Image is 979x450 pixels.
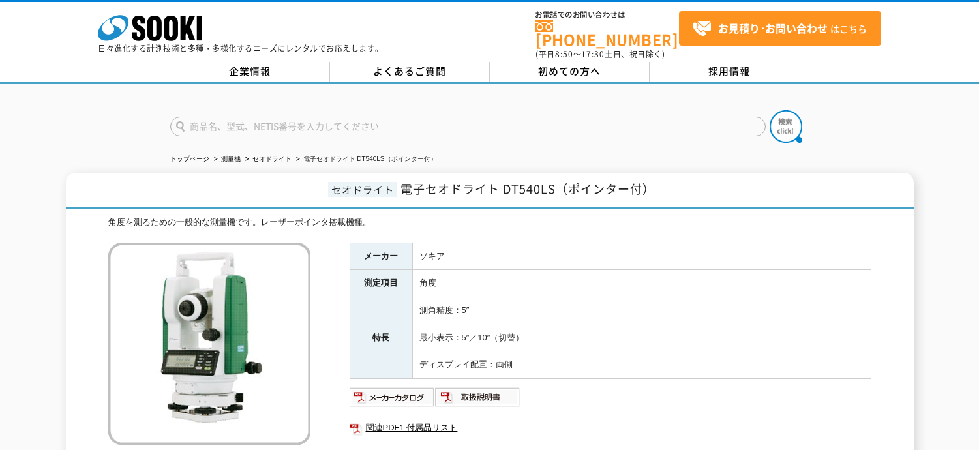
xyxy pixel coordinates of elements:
[221,155,241,162] a: 測量機
[535,20,679,47] a: [PHONE_NUMBER]
[435,387,520,408] img: 取扱説明書
[350,387,435,408] img: メーカーカタログ
[650,62,809,82] a: 採用情報
[535,48,665,60] span: (平日 ～ 土日、祝日除く)
[170,62,330,82] a: 企業情報
[412,297,871,379] td: 測角精度：5″ 最小表示：5″／10″（切替） ディスプレイ配置：両側
[770,110,802,143] img: btn_search.png
[170,117,766,136] input: 商品名、型式、NETIS番号を入力してください
[328,182,397,197] span: セオドライト
[350,243,412,270] th: メーカー
[350,419,871,436] a: 関連PDF1 付属品リスト
[412,270,871,297] td: 角度
[108,243,310,445] img: 電子セオドライト DT540LS（ポインター付）
[252,155,292,162] a: セオドライト
[108,216,871,230] div: 角度を測るための一般的な測量機です。レーザーポインタ搭載機種。
[350,395,435,405] a: メーカーカタログ
[535,11,679,19] span: お電話でのお問い合わせは
[718,20,828,36] strong: お見積り･お問い合わせ
[435,395,520,405] a: 取扱説明書
[555,48,573,60] span: 8:50
[412,243,871,270] td: ソキア
[538,64,601,78] span: 初めての方へ
[294,153,437,166] li: 電子セオドライト DT540LS（ポインター付）
[350,297,412,379] th: 特長
[350,270,412,297] th: 測定項目
[581,48,605,60] span: 17:30
[400,180,655,198] span: 電子セオドライト DT540LS（ポインター付）
[692,19,867,38] span: はこちら
[330,62,490,82] a: よくあるご質問
[490,62,650,82] a: 初めての方へ
[170,155,209,162] a: トップページ
[679,11,881,46] a: お見積り･お問い合わせはこちら
[98,44,384,52] p: 日々進化する計測技術と多種・多様化するニーズにレンタルでお応えします。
